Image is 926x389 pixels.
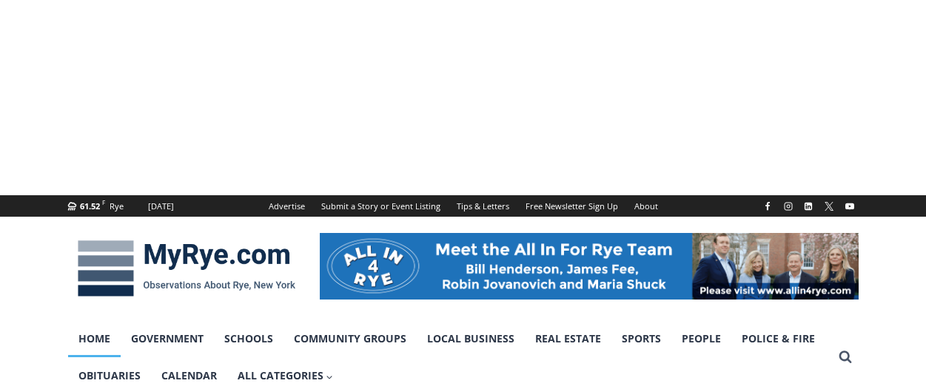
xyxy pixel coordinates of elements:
[449,195,517,217] a: Tips & Letters
[261,195,666,217] nav: Secondary Navigation
[841,197,859,215] a: YouTube
[148,200,174,213] div: [DATE]
[283,320,417,357] a: Community Groups
[214,320,283,357] a: Schools
[779,197,797,215] a: Instagram
[110,200,124,213] div: Rye
[417,320,525,357] a: Local Business
[626,195,666,217] a: About
[759,197,776,215] a: Facebook
[671,320,731,357] a: People
[832,344,859,371] button: View Search Form
[313,195,449,217] a: Submit a Story or Event Listing
[320,233,859,300] img: All in for Rye
[121,320,214,357] a: Government
[68,230,305,307] img: MyRye.com
[799,197,817,215] a: Linkedin
[820,197,838,215] a: X
[68,320,121,357] a: Home
[238,368,334,384] span: All Categories
[517,195,626,217] a: Free Newsletter Sign Up
[80,200,100,212] span: 61.52
[731,320,825,357] a: Police & Fire
[525,320,611,357] a: Real Estate
[102,198,105,206] span: F
[611,320,671,357] a: Sports
[261,195,313,217] a: Advertise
